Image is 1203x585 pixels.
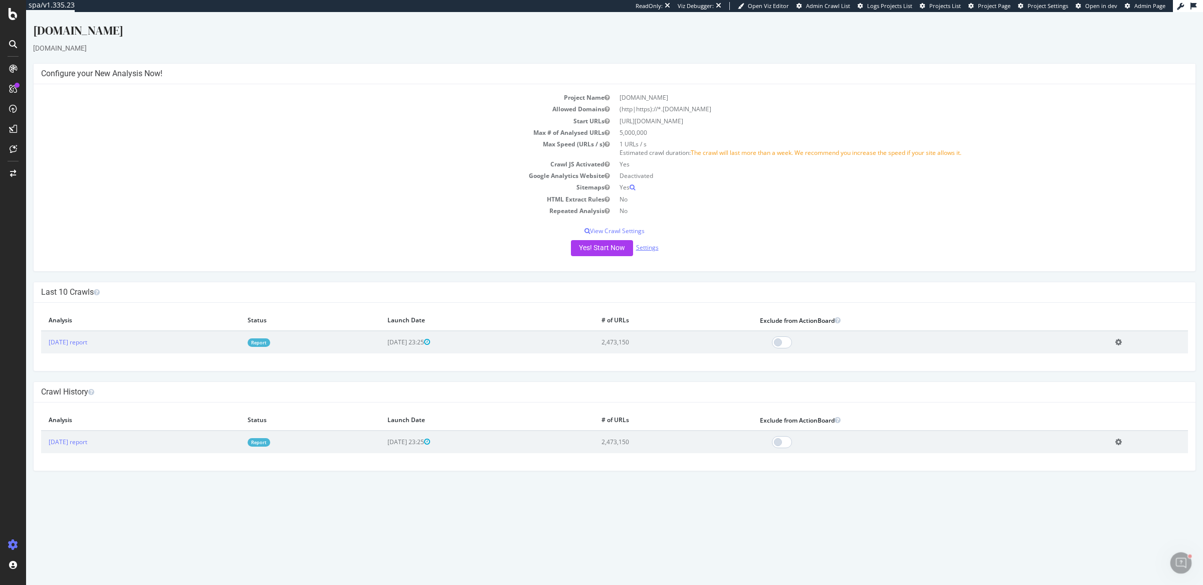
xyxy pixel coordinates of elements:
a: Admin Crawl List [796,2,850,10]
span: Projects List [929,2,961,10]
a: [DATE] report [23,426,61,434]
button: Yes! Start Now [545,228,607,244]
td: Google Analytics Website [15,158,588,169]
td: 2,473,150 [568,319,726,341]
td: Project Name [15,80,588,91]
th: Exclude from ActionBoard [726,398,1082,419]
div: Viz Debugger: [678,2,714,10]
a: Projects List [920,2,961,10]
td: HTML Extract Rules [15,181,588,193]
div: [DOMAIN_NAME] [7,10,1170,31]
td: No [588,181,1162,193]
th: Launch Date [354,298,568,319]
a: Admin Page [1125,2,1165,10]
td: [URL][DOMAIN_NAME] [588,103,1162,115]
span: Open Viz Editor [748,2,789,10]
td: Deactivated [588,158,1162,169]
td: Start URLs [15,103,588,115]
a: Project Page [968,2,1011,10]
a: Logs Projects List [858,2,912,10]
td: Allowed Domains [15,91,588,103]
span: [DATE] 23:25 [361,326,404,334]
div: [DOMAIN_NAME] [7,31,1170,41]
span: Open in dev [1085,2,1117,10]
h4: Last 10 Crawls [15,275,1162,285]
th: Analysis [15,298,214,319]
td: 5,000,000 [588,115,1162,126]
td: Crawl JS Activated [15,146,588,158]
a: Report [222,426,244,435]
th: Exclude from ActionBoard [726,298,1082,319]
iframe: Intercom live chat [1169,551,1193,575]
th: Status [214,298,354,319]
div: ReadOnly: [636,2,663,10]
a: Settings [610,231,633,240]
span: Project Page [978,2,1011,10]
a: Open in dev [1076,2,1117,10]
td: 1 URLs / s Estimated crawl duration: [588,126,1162,146]
a: Project Settings [1018,2,1068,10]
h4: Configure your New Analysis Now! [15,57,1162,67]
h4: Crawl History [15,375,1162,385]
p: View Crawl Settings [15,215,1162,223]
td: Repeated Analysis [15,193,588,205]
th: # of URLs [568,298,726,319]
td: Max Speed (URLs / s) [15,126,588,146]
td: No [588,193,1162,205]
td: Yes [588,169,1162,181]
th: Status [214,398,354,419]
span: Logs Projects List [867,2,912,10]
th: Analysis [15,398,214,419]
span: [DATE] 23:25 [361,426,404,434]
span: The crawl will last more than a week. We recommend you increase the speed if your site allows it. [665,136,935,145]
a: Open Viz Editor [738,2,789,10]
td: [DOMAIN_NAME] [588,80,1162,91]
a: [DATE] report [23,326,61,334]
span: Admin Page [1134,2,1165,10]
th: Launch Date [354,398,568,419]
a: Report [222,326,244,335]
td: Yes [588,146,1162,158]
td: Max # of Analysed URLs [15,115,588,126]
td: Sitemaps [15,169,588,181]
span: Project Settings [1028,2,1068,10]
td: 2,473,150 [568,419,726,441]
th: # of URLs [568,398,726,419]
span: Admin Crawl List [806,2,850,10]
td: (http|https)://*.[DOMAIN_NAME] [588,91,1162,103]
